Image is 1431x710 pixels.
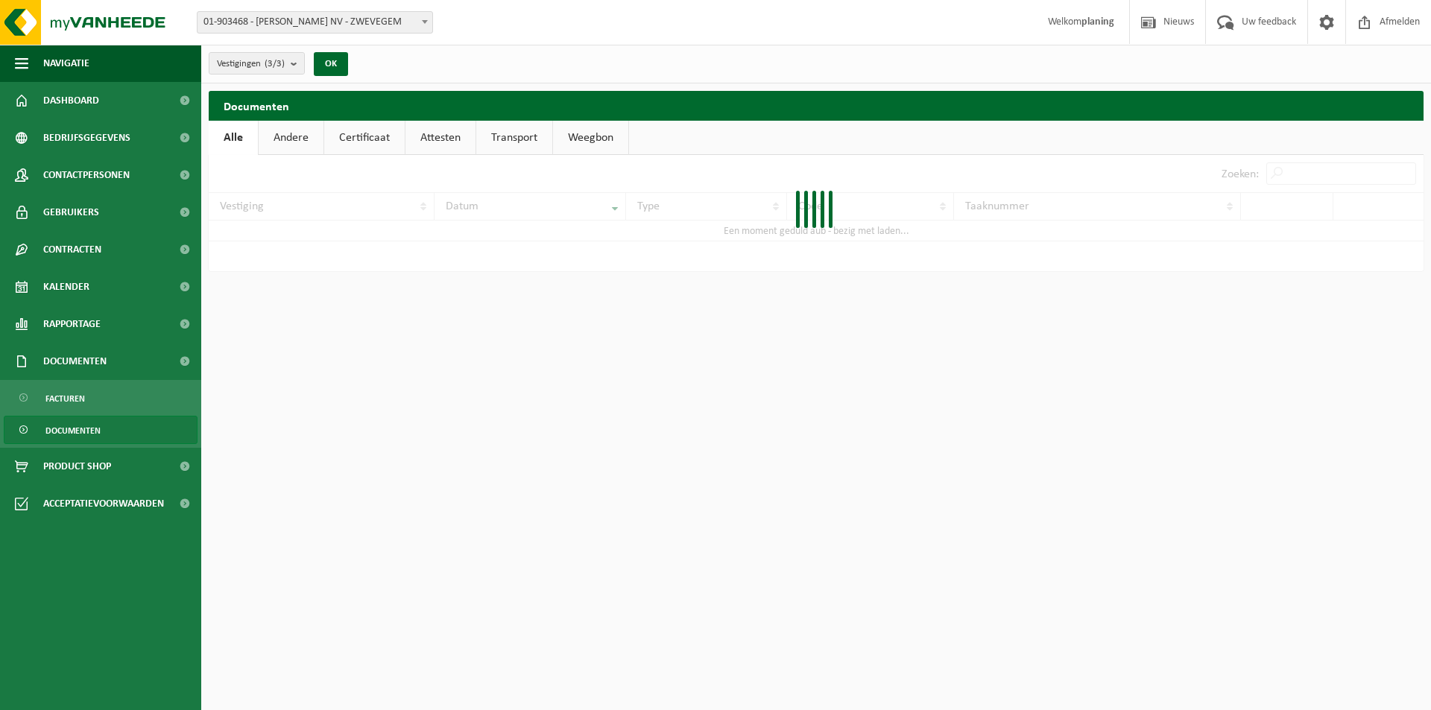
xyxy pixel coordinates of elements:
[217,53,285,75] span: Vestigingen
[476,121,552,155] a: Transport
[209,52,305,75] button: Vestigingen(3/3)
[43,343,107,380] span: Documenten
[43,156,130,194] span: Contactpersonen
[45,384,85,413] span: Facturen
[43,194,99,231] span: Gebruikers
[4,416,198,444] a: Documenten
[324,121,405,155] a: Certificaat
[43,45,89,82] span: Navigatie
[405,121,476,155] a: Attesten
[553,121,628,155] a: Weegbon
[43,448,111,485] span: Product Shop
[209,91,1424,120] h2: Documenten
[43,305,101,343] span: Rapportage
[43,485,164,522] span: Acceptatievoorwaarden
[265,59,285,69] count: (3/3)
[43,268,89,305] span: Kalender
[43,119,130,156] span: Bedrijfsgegevens
[197,11,433,34] span: 01-903468 - PERSYN NV - ZWEVEGEM
[43,82,99,119] span: Dashboard
[314,52,348,76] button: OK
[4,384,198,412] a: Facturen
[1081,16,1114,28] strong: planing
[45,416,101,445] span: Documenten
[259,121,323,155] a: Andere
[209,121,258,155] a: Alle
[198,12,432,33] span: 01-903468 - PERSYN NV - ZWEVEGEM
[43,231,101,268] span: Contracten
